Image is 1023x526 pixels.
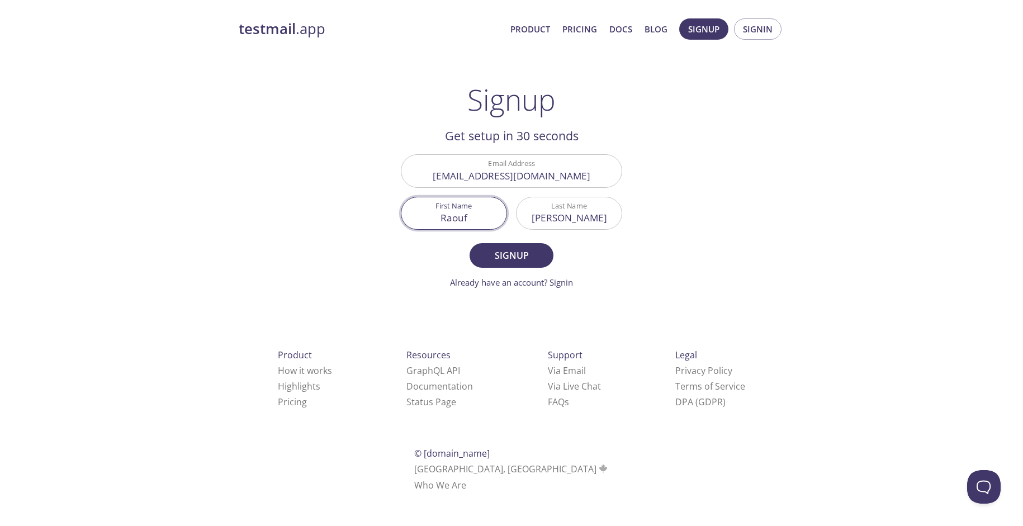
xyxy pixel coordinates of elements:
[278,349,312,361] span: Product
[675,364,732,377] a: Privacy Policy
[548,396,569,408] a: FAQ
[548,380,601,392] a: Via Live Chat
[743,22,773,36] span: Signin
[482,248,541,263] span: Signup
[406,364,460,377] a: GraphQL API
[450,277,573,288] a: Already have an account? Signin
[675,396,726,408] a: DPA (GDPR)
[565,396,569,408] span: s
[278,364,332,377] a: How it works
[401,126,622,145] h2: Get setup in 30 seconds
[562,22,597,36] a: Pricing
[609,22,632,36] a: Docs
[688,22,719,36] span: Signup
[645,22,667,36] a: Blog
[278,380,320,392] a: Highlights
[406,396,456,408] a: Status Page
[414,447,490,459] span: © [DOMAIN_NAME]
[406,349,451,361] span: Resources
[470,243,553,268] button: Signup
[414,463,609,475] span: [GEOGRAPHIC_DATA], [GEOGRAPHIC_DATA]
[967,470,1001,504] iframe: Help Scout Beacon - Open
[239,20,501,39] a: testmail.app
[406,380,473,392] a: Documentation
[278,396,307,408] a: Pricing
[239,19,296,39] strong: testmail
[548,349,582,361] span: Support
[510,22,550,36] a: Product
[675,380,745,392] a: Terms of Service
[679,18,728,40] button: Signup
[467,83,556,116] h1: Signup
[734,18,782,40] button: Signin
[675,349,697,361] span: Legal
[414,479,466,491] a: Who We Are
[548,364,586,377] a: Via Email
